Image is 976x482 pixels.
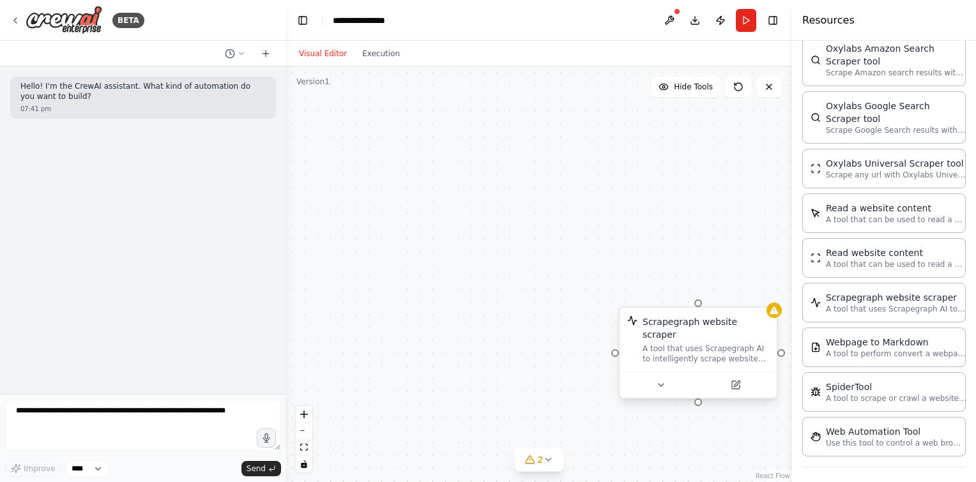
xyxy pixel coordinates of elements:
[811,208,821,218] img: ScrapeElementFromWebsiteTool
[296,77,330,87] div: Version 1
[294,11,312,29] button: Hide left sidebar
[826,393,966,403] p: A tool to scrape or crawl a website and return LLM-ready content.
[811,297,821,308] img: ScrapegraphScrapeTool
[826,157,966,170] div: Oxylabs Universal Scraper tool
[538,453,544,466] span: 2
[826,291,966,304] div: Scrapegraph website scraper
[618,309,778,402] div: ScrapegraphScrapeToolScrapegraph website scraperA tool that uses Scrapegraph AI to intelligently ...
[255,46,276,61] button: Start a new chat
[20,82,266,102] p: Hello! I'm the CrewAI assistant. What kind of automation do you want to build?
[826,380,966,393] div: SpiderTool
[20,104,266,114] div: 07:41 pm
[296,456,312,472] button: toggle interactivity
[826,100,966,125] div: Oxylabs Google Search Scraper tool
[756,472,790,479] a: React Flow attribution
[811,253,821,263] img: ScrapeWebsiteTool
[826,246,966,259] div: Read website content
[811,387,821,397] img: SpiderTool
[811,112,821,123] img: OxylabsGoogleSearchScraperTool
[112,13,144,28] div: BETA
[826,68,966,78] p: Scrape Amazon search results with Oxylabs Amazon Search Scraper
[826,259,966,269] p: A tool that can be used to read a website content.
[247,463,266,474] span: Send
[826,125,966,135] p: Scrape Google Search results with Oxylabs Google Search Scraper
[296,406,312,423] button: zoom in
[826,304,966,314] p: A tool that uses Scrapegraph AI to intelligently scrape website content.
[826,202,966,215] div: Read a website content
[674,82,713,92] span: Hide Tools
[811,342,821,352] img: SerplyWebpageToMarkdownTool
[627,315,637,326] img: ScrapegraphScrapeTool
[826,438,966,448] p: Use this tool to control a web browser and interact with websites using natural language. Capabil...
[826,170,966,180] p: Scrape any url with Oxylabs Universal Scraper
[826,42,966,68] div: Oxylabs Amazon Search Scraper tool
[291,46,355,61] button: Visual Editor
[826,349,966,359] p: A tool to perform convert a webpage to markdown to make it easier for LLMs to understand
[643,315,769,341] div: Scrapegraph website scraper
[826,336,966,349] div: Webpage to Markdown
[811,163,821,174] img: OxylabsUniversalScraperTool
[355,46,408,61] button: Execution
[826,425,966,438] div: Web Automation Tool
[296,439,312,456] button: fit view
[699,377,772,393] button: Open in side panel
[5,460,61,477] button: Improve
[220,46,250,61] button: Switch to previous chat
[764,11,782,29] button: Hide right sidebar
[296,406,312,472] div: React Flow controls
[333,14,397,27] nav: breadcrumb
[241,461,281,476] button: Send
[515,448,564,472] button: 2
[651,77,721,97] button: Hide Tools
[826,215,966,225] p: A tool that can be used to read a website content.
[24,463,55,474] span: Improve
[26,6,102,34] img: Logo
[811,432,821,442] img: StagehandTool
[802,13,855,28] h4: Resources
[296,423,312,439] button: zoom out
[257,428,276,448] button: Click to speak your automation idea
[811,55,821,65] img: OxylabsAmazonSearchScraperTool
[643,343,769,364] div: A tool that uses Scrapegraph AI to intelligently scrape website content.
